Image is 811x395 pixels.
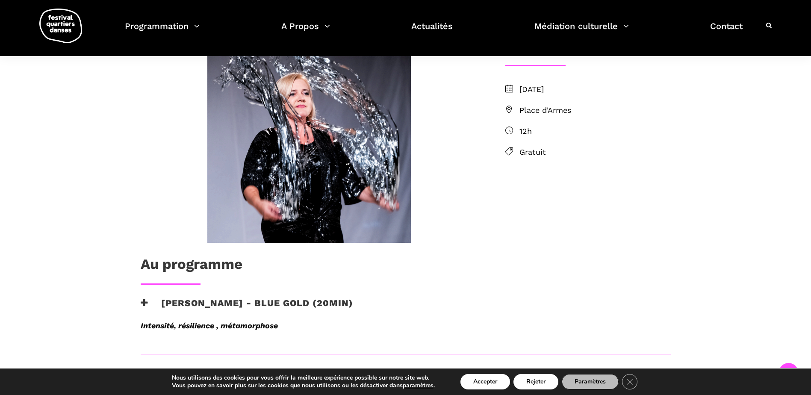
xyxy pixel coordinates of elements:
span: 12h [519,125,671,138]
h1: Au programme [141,256,242,277]
span: [DATE] [519,83,671,96]
span: Gratuit [519,146,671,159]
a: Médiation culturelle [534,19,629,44]
img: logo-fqd-med [39,9,82,43]
strong: Intensité, résilience , métamorphose [141,321,278,330]
p: Vous pouvez en savoir plus sur les cookies que nous utilisons ou les désactiver dans . [172,382,435,389]
button: paramètres [403,382,434,389]
button: Accepter [460,374,510,389]
p: Nous utilisons des cookies pour vous offrir la meilleure expérience possible sur notre site web. [172,374,435,382]
h3: [PERSON_NAME] - Blue Gold (20min) [141,298,353,319]
button: Close GDPR Cookie Banner [622,374,637,389]
a: Programmation [125,19,200,44]
button: Paramètres [562,374,619,389]
a: A Propos [281,19,330,44]
button: Rejeter [513,374,558,389]
h3: Chorégraphe [141,367,221,389]
a: Actualités [411,19,453,44]
span: Place d'Armes [519,104,671,117]
a: Contact [710,19,743,44]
